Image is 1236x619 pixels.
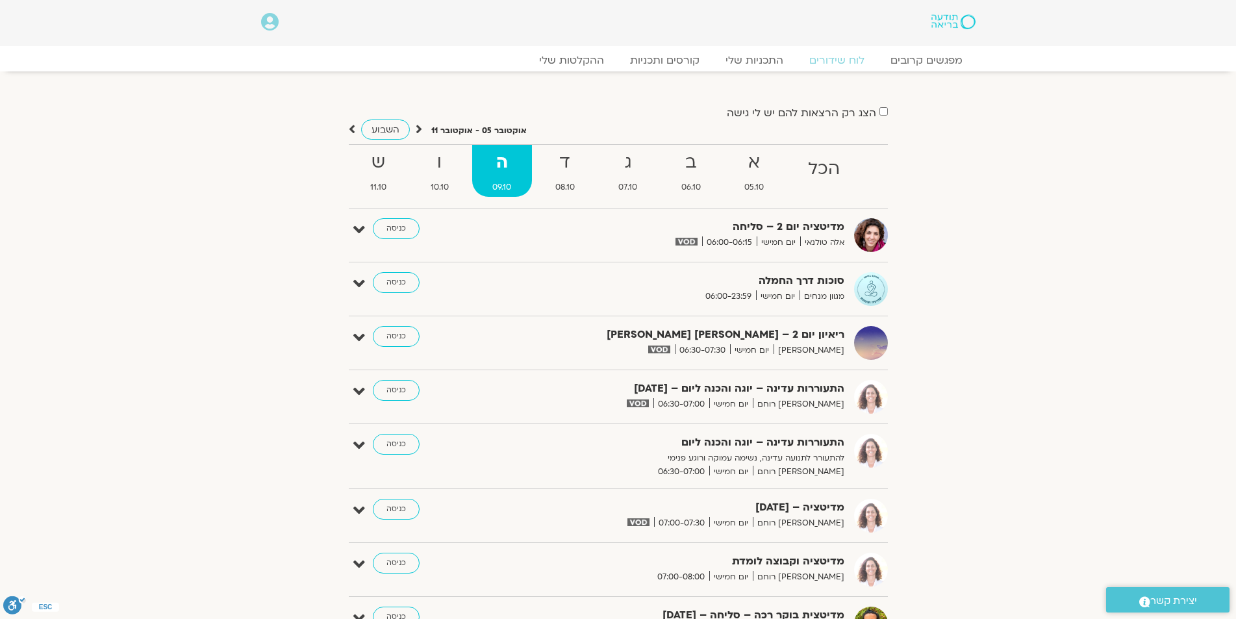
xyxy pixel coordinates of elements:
strong: מדיטציה יום 2 – סליחה [526,218,844,236]
span: 05.10 [724,181,785,194]
span: [PERSON_NAME] רוחם [753,398,844,411]
span: 07:00-08:00 [653,570,709,584]
span: [PERSON_NAME] רוחם [753,465,844,479]
a: קורסים ותכניות [617,54,713,67]
img: vodicon [675,238,697,246]
a: א05.10 [724,145,785,197]
span: יום חמישי [709,398,753,411]
span: 10.10 [410,181,470,194]
a: ג07.10 [598,145,659,197]
a: ו10.10 [410,145,470,197]
strong: התעוררות עדינה – יוגה והכנה ליום – [DATE] [526,380,844,398]
span: [PERSON_NAME] רוחם [753,516,844,530]
strong: הכל [787,155,861,184]
a: לוח שידורים [796,54,877,67]
span: 07:00-07:30 [654,516,709,530]
a: יצירת קשר [1106,587,1230,613]
span: 06:30-07:30 [675,344,730,357]
img: vodicon [648,346,670,353]
a: כניסה [373,272,420,293]
a: השבוע [361,120,410,140]
strong: א [724,148,785,177]
strong: ה [472,148,533,177]
p: להתעורר לתנועה עדינה, נשימה עמוקה ורוגע פנימי [526,451,844,465]
img: vodicon [627,518,649,526]
span: יום חמישי [757,236,800,249]
span: יום חמישי [756,290,800,303]
a: התכניות שלי [713,54,796,67]
strong: מדיטציה וקבוצה לומדת [526,553,844,570]
a: כניסה [373,434,420,455]
a: הכל [787,145,861,197]
a: כניסה [373,553,420,574]
a: ש11.10 [350,145,408,197]
span: אלה טולנאי [800,236,844,249]
span: יום חמישי [709,516,753,530]
span: 08.10 [535,181,596,194]
p: אוקטובר 05 - אוקטובר 11 [431,124,527,138]
span: [PERSON_NAME] רוחם [753,570,844,584]
span: מגוון מנחים [800,290,844,303]
a: כניסה [373,218,420,239]
strong: התעוררות עדינה – יוגה והכנה ליום [526,434,844,451]
a: ההקלטות שלי [526,54,617,67]
span: 06:00-06:15 [702,236,757,249]
span: 06:00-23:59 [701,290,756,303]
nav: Menu [261,54,976,67]
span: [PERSON_NAME] [774,344,844,357]
a: ה09.10 [472,145,533,197]
span: יצירת קשר [1150,592,1197,610]
strong: ג [598,148,659,177]
span: יום חמישי [709,570,753,584]
span: 09.10 [472,181,533,194]
strong: ב [661,148,722,177]
a: ב06.10 [661,145,722,197]
strong: מדיטציה – [DATE] [526,499,844,516]
a: כניסה [373,380,420,401]
span: 06.10 [661,181,722,194]
a: כניסה [373,499,420,520]
span: השבוע [372,123,399,136]
a: מפגשים קרובים [877,54,976,67]
span: יום חמישי [730,344,774,357]
strong: ד [535,148,596,177]
a: כניסה [373,326,420,347]
strong: ו [410,148,470,177]
span: 11.10 [350,181,408,194]
label: הצג רק הרצאות להם יש לי גישה [727,107,876,119]
span: 06:30-07:00 [653,465,709,479]
span: 07.10 [598,181,659,194]
img: vodicon [627,399,648,407]
a: ד08.10 [535,145,596,197]
span: יום חמישי [709,465,753,479]
strong: ריאיון יום 2 – [PERSON_NAME] [PERSON_NAME] [526,326,844,344]
strong: ש [350,148,408,177]
span: 06:30-07:00 [653,398,709,411]
strong: סוכות דרך החמלה [526,272,844,290]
